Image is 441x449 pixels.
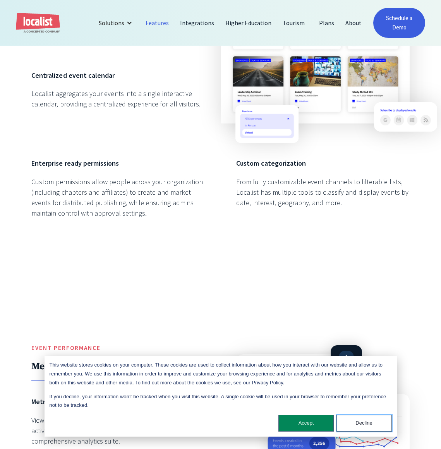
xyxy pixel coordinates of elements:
div: Custom permissions allow people across your organization (including chapters and affiliates) to c... [31,177,205,218]
a: Plans [314,14,340,32]
a: home [16,13,60,33]
button: Accept [278,415,334,432]
p: If you decline, your information won’t be tracked when you visit this website. A single cookie wi... [50,392,392,410]
h6: Enterprise ready permissions [31,158,205,168]
div: View trending events, registrations, social activity, admin activity, attendee geography and more... [31,415,205,446]
button: Decline [336,415,392,432]
a: Schedule a Demo [373,8,425,38]
div: From fully customizable event channels to filterable lists, Localist has multiple tools to classi... [236,177,410,208]
div: Cookie banner [45,356,397,437]
p: This website stores cookies on your computer. These cookies are used to collect information about... [50,361,392,387]
div: Solutions [93,14,140,32]
a: Higher Education [220,14,278,32]
div: Localist aggregates your events into a single interactive calendar, providing a centralized exper... [31,88,205,109]
h6: Centralized event calendar [31,70,205,81]
a: Features [140,14,175,32]
a: Integrations [175,14,220,32]
h6: Metrics [31,396,205,407]
a: Tourism [277,14,311,32]
h6: Custom categorization [236,158,410,168]
div: Solutions [99,18,124,27]
h5: Event Performance [31,344,205,353]
h2: Measure and multiply event success. [31,360,205,372]
a: About [340,14,367,32]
